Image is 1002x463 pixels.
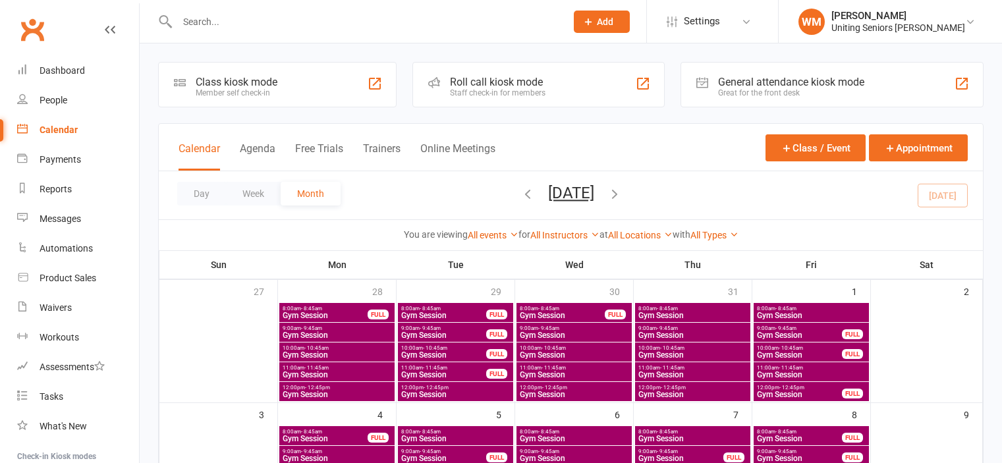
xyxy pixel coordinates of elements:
[40,95,67,105] div: People
[638,385,748,391] span: 12:00pm
[519,435,629,443] span: Gym Session
[173,13,557,31] input: Search...
[519,351,629,359] span: Gym Session
[538,306,559,312] span: - 8:45am
[17,412,139,441] a: What's New
[40,273,96,283] div: Product Sales
[728,280,752,302] div: 31
[368,310,389,319] div: FULL
[605,310,626,319] div: FULL
[519,371,629,379] span: Gym Session
[295,142,343,171] button: Free Trials
[690,230,738,240] a: All Types
[638,449,724,454] span: 9:00am
[301,325,322,331] span: - 9:45am
[756,429,843,435] span: 8:00am
[17,86,139,115] a: People
[756,385,843,391] span: 12:00pm
[304,365,329,371] span: - 11:45am
[420,325,441,331] span: - 9:45am
[401,454,487,462] span: Gym Session
[779,365,803,371] span: - 11:45am
[401,306,487,312] span: 8:00am
[401,365,487,371] span: 11:00am
[657,325,678,331] span: - 9:45am
[869,134,968,161] button: Appointment
[842,452,863,462] div: FULL
[423,345,447,351] span: - 10:45am
[486,310,507,319] div: FULL
[609,280,633,302] div: 30
[401,325,487,331] span: 9:00am
[401,331,487,339] span: Gym Session
[420,142,495,171] button: Online Meetings
[40,243,93,254] div: Automations
[779,385,804,391] span: - 12:45pm
[842,433,863,443] div: FULL
[40,213,81,224] div: Messages
[723,452,744,462] div: FULL
[718,76,864,88] div: General attendance kiosk mode
[538,429,559,435] span: - 8:45am
[519,331,629,339] span: Gym Session
[638,351,748,359] span: Gym Session
[401,351,487,359] span: Gym Session
[775,306,796,312] span: - 8:45am
[196,76,277,88] div: Class kiosk mode
[756,306,866,312] span: 8:00am
[842,389,863,398] div: FULL
[756,351,843,359] span: Gym Session
[756,454,843,462] span: Gym Session
[486,452,507,462] div: FULL
[17,323,139,352] a: Workouts
[363,142,401,171] button: Trainers
[40,302,72,313] div: Waivers
[831,10,965,22] div: [PERSON_NAME]
[401,429,511,435] span: 8:00am
[542,385,567,391] span: - 12:45pm
[519,385,629,391] span: 12:00pm
[638,429,748,435] span: 8:00am
[196,88,277,97] div: Member self check-in
[842,349,863,359] div: FULL
[660,345,684,351] span: - 10:45am
[401,391,511,398] span: Gym Session
[17,352,139,382] a: Assessments
[638,371,748,379] span: Gym Session
[548,184,594,202] button: [DATE]
[638,454,724,462] span: Gym Session
[282,312,368,319] span: Gym Session
[17,293,139,323] a: Waivers
[401,371,487,379] span: Gym Session
[756,312,866,319] span: Gym Session
[519,312,605,319] span: Gym Session
[40,362,105,372] div: Assessments
[17,175,139,204] a: Reports
[519,325,629,331] span: 9:00am
[538,325,559,331] span: - 9:45am
[491,280,515,302] div: 29
[530,230,599,240] a: All Instructors
[377,403,396,425] div: 4
[831,22,965,34] div: Uniting Seniors [PERSON_NAME]
[468,230,518,240] a: All events
[282,345,392,351] span: 10:00am
[423,365,447,371] span: - 11:45am
[496,403,515,425] div: 5
[179,142,220,171] button: Calendar
[282,371,392,379] span: Gym Session
[597,16,613,27] span: Add
[40,421,87,431] div: What's New
[852,280,870,302] div: 1
[634,251,752,279] th: Thu
[17,145,139,175] a: Payments
[240,142,275,171] button: Agenda
[657,306,678,312] span: - 8:45am
[401,435,511,443] span: Gym Session
[638,306,748,312] span: 8:00am
[964,403,982,425] div: 9
[542,365,566,371] span: - 11:45am
[638,435,748,443] span: Gym Session
[281,182,341,205] button: Month
[756,345,843,351] span: 10:00am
